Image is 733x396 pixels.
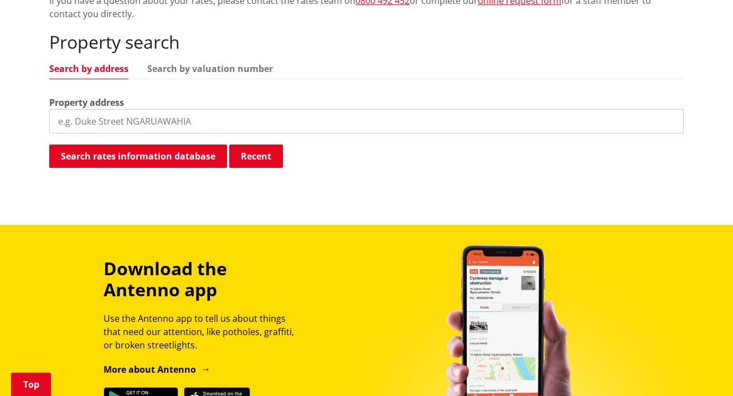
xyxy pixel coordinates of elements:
[229,145,283,168] button: Recent
[147,64,273,73] a: Search by valuation number
[49,64,128,73] a: Search by address
[49,32,684,53] h2: Property search
[49,109,684,133] input: e.g. Duke Street NGARUAWAHIA
[104,363,210,376] a: More about Antenno
[49,145,227,168] button: Search rates information database
[104,258,304,301] h3: Download the Antenno app
[49,96,124,109] label: Property address
[11,373,51,396] a: Top
[104,312,304,352] p: Use the Antenno app to tell us about things that need our attention, like potholes, graffiti, or ...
